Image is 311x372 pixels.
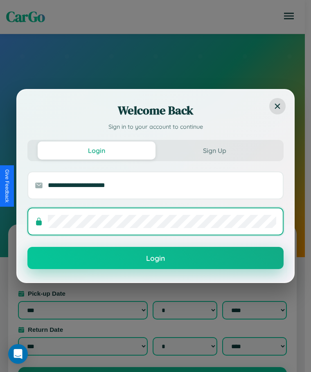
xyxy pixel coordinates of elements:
div: Open Intercom Messenger [8,344,28,364]
p: Sign in to your account to continue [27,123,284,132]
button: Login [27,247,284,269]
h2: Welcome Back [27,102,284,119]
div: Give Feedback [4,169,10,203]
button: Sign Up [155,141,273,160]
button: Login [38,141,155,160]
